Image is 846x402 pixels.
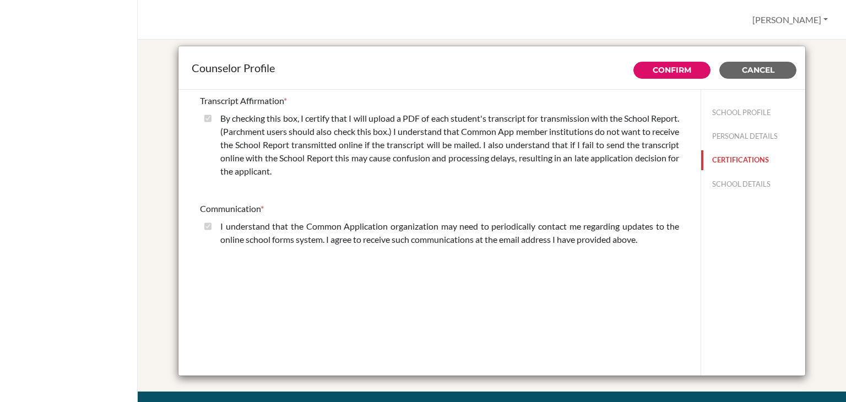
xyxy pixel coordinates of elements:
[192,59,792,76] div: Counselor Profile
[220,220,679,246] label: I understand that the Common Application organization may need to periodically contact me regardi...
[220,112,679,178] label: By checking this box, I certify that I will upload a PDF of each student's transcript for transmi...
[701,103,805,122] button: SCHOOL PROFILE
[701,150,805,170] button: CERTIFICATIONS
[200,203,261,214] span: Communication
[701,127,805,146] button: PERSONAL DETAILS
[747,9,833,30] button: [PERSON_NAME]
[200,95,284,106] span: Transcript Affirmation
[701,175,805,194] button: SCHOOL DETAILS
